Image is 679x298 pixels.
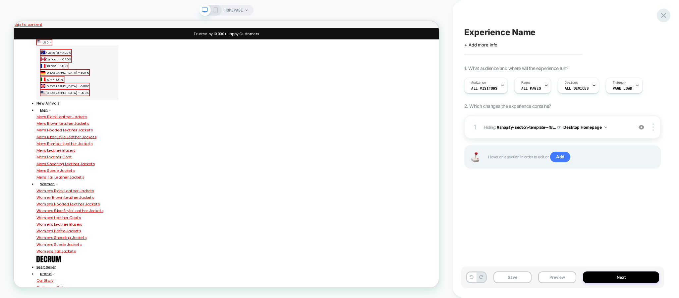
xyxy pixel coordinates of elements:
a: Mens Brown Leather Jackets [30,133,100,140]
img: United States [30,25,37,29]
img: United States [35,92,42,99]
span: Pages [521,80,531,85]
button: United States USD [30,24,51,32]
span: [GEOGRAPHIC_DATA] - EUR € [42,65,100,72]
a: Mens Black Leather Jackets [30,124,98,131]
button: France - EUR € [35,55,73,64]
button: [GEOGRAPHIC_DATA] - EUR € [35,64,101,73]
a: Womens Hooded Leather Jackets [30,240,114,247]
button: [GEOGRAPHIC_DATA] - USD $ [35,91,101,100]
button: Preview [538,271,576,283]
div: 1 [472,121,478,133]
a: Womens Leather Blazers [30,267,91,274]
img: Italy [35,74,42,81]
button: Desktop Homepage [563,123,607,131]
span: HOMEPAGE [224,5,243,16]
iframe: To enrich screen reader interactions, please activate Accessibility in Grammarly extension settings [14,21,439,287]
span: Hiding : [484,123,629,131]
span: 1. What audience and where will the experience run? [464,65,568,71]
img: United Kingdom [35,83,42,90]
span: Trigger [613,80,626,85]
a: Mens Tall Leather Jackets [30,204,93,211]
span: Page Load [613,86,632,91]
a: Mens Leather Blazers [30,169,82,176]
a: Womens Petite Jackets [30,276,89,283]
span: ALL DEVICES [565,86,589,91]
a: Mens Shearling Leather Jackets [30,186,108,193]
button: Save [493,271,532,283]
span: ALL PAGES [521,86,541,91]
span: Hover on a section in order to edit or [488,152,653,162]
span: on [557,123,561,131]
span: France - EUR € [42,56,72,63]
a: Mens Suede Jackets [30,195,81,202]
img: Australia [35,38,42,45]
img: Canada [35,47,42,54]
img: crossed eye [639,124,644,130]
span: Italy - EUR € [42,74,67,81]
span: Devices [565,80,578,85]
span: Audience [471,80,486,85]
a: Mens Leather Coat [30,178,77,185]
span: Experience Name [464,27,536,37]
span: [GEOGRAPHIC_DATA] - USD $ [42,92,100,99]
a: Women Brown Leather Jackets [30,231,107,238]
a: Womens Black Leather Jackets [30,222,107,229]
a: Mens Bomber Leather Jackets [30,160,105,167]
a: Men [30,113,54,123]
img: Germany [35,65,42,72]
a: Mens Hooded Leather Jackets [30,142,105,149]
a: Womens Leather Coats [30,258,89,265]
button: Italy - EUR € [35,73,67,82]
span: Australia - AUD $ [42,38,76,45]
span: + Add more info [464,42,497,47]
button: Next [583,271,659,283]
span: Add [550,152,570,162]
a: Women [30,212,59,222]
span: [GEOGRAPHIC_DATA] - GBP £ [42,83,100,90]
button: Australia - AUD $ [35,37,77,46]
span: USD [38,25,46,32]
span: Canada - CAD $ [42,47,77,54]
button: Canada - CAD $ [35,46,77,55]
button: [GEOGRAPHIC_DATA] - GBP £ [35,82,101,91]
a: New Arrivals [30,104,66,114]
img: down arrow [604,126,607,128]
span: 2. Which changes the experience contains? [464,103,551,109]
span: All Visitors [471,86,497,91]
img: France [35,56,42,63]
a: Mens Biker Style Leather Jackets [30,151,110,158]
span: #shopify-section-template--18... [497,124,556,129]
a: Womens Biker Style Leather Jackets [30,249,119,256]
a: Womens Shearling Jackets [30,285,97,292]
img: close [652,123,654,131]
img: Joystick [468,152,481,162]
